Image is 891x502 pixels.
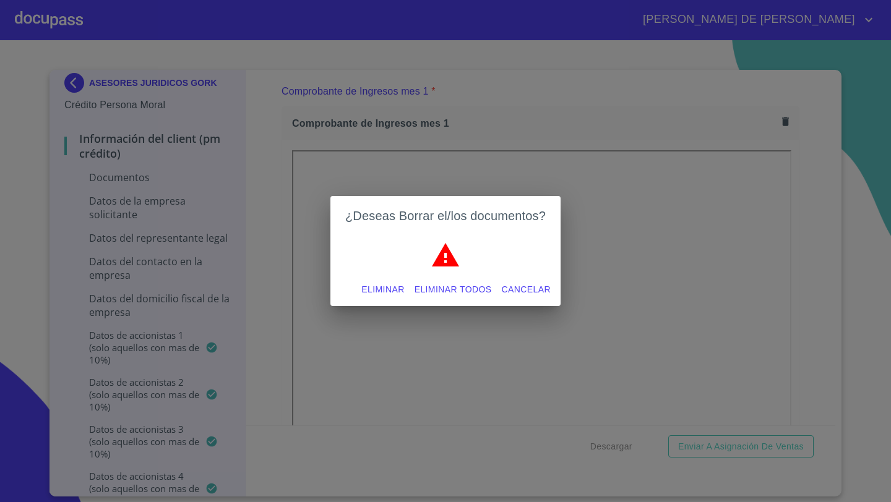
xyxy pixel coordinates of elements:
span: Eliminar [361,282,404,297]
button: Cancelar [497,278,556,301]
span: Cancelar [502,282,551,297]
h2: ¿Deseas Borrar el/los documentos? [345,206,546,226]
button: Eliminar [356,278,409,301]
span: Eliminar todos [415,282,492,297]
button: Eliminar todos [410,278,497,301]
